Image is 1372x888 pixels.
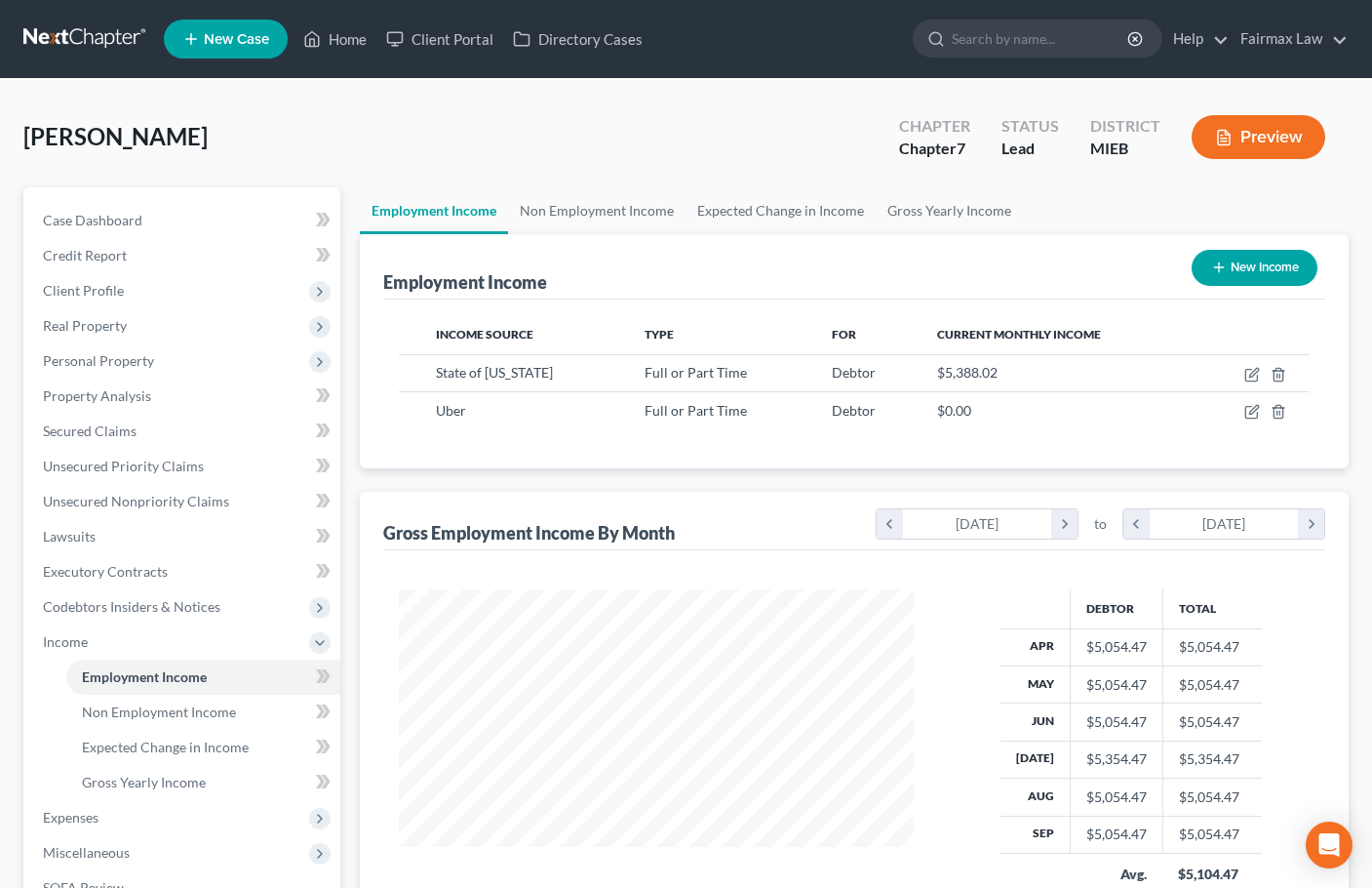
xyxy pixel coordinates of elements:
td: $5,054.47 [1162,704,1262,741]
span: Credit Report [43,247,127,263]
i: chevron_right [1051,509,1078,539]
th: Apr [1000,628,1071,666]
div: District [1090,115,1160,138]
a: Gross Yearly Income [66,765,340,800]
div: Chapter [899,138,970,160]
span: Current Monthly Income [937,327,1101,342]
a: Help [1163,21,1229,57]
div: $5,354.47 [1086,749,1147,769]
div: $5,054.47 [1086,825,1147,844]
span: Employment Income [82,668,207,685]
a: Fairmax Law [1231,21,1348,57]
div: [DATE] [903,509,1052,539]
a: Case Dashboard [27,203,340,238]
i: chevron_left [1123,509,1150,539]
span: Lawsuits [43,528,96,545]
th: Sep [1000,816,1071,853]
span: $5,388.02 [937,364,998,381]
span: Personal Property [43,352,154,369]
th: Total [1162,589,1262,628]
i: chevron_right [1298,509,1324,539]
div: Employment Income [383,270,547,294]
a: Unsecured Nonpriority Claims [27,484,340,519]
span: Client Profile [43,282,124,299]
span: Codebtors Insiders & Notices [43,598,220,615]
span: New Case [204,32,269,47]
span: State of [US_STATE] [436,364,553,381]
input: Search by name... [952,20,1130,57]
td: $5,354.47 [1162,741,1262,778]
a: Credit Report [27,238,340,273]
div: $5,054.47 [1086,637,1147,657]
th: Debtor [1070,589,1162,628]
span: to [1094,514,1107,534]
div: Open Intercom Messenger [1306,822,1352,868]
span: Non Employment Income [82,704,236,720]
span: Debtor [832,402,876,419]
div: Gross Employment Income By Month [383,521,675,545]
span: Secured Claims [43,423,137,439]
span: Uber [436,402,466,419]
a: Employment Income [66,660,340,695]
a: Client Portal [376,21,503,57]
span: Income [43,633,88,650]
span: 7 [957,139,965,157]
button: New Income [1192,250,1317,286]
div: Lead [1001,138,1059,160]
th: Aug [1000,779,1071,816]
a: Employment Income [360,187,508,234]
div: $5,054.47 [1086,712,1147,732]
th: May [1000,666,1071,703]
span: For [832,327,856,342]
a: Non Employment Income [508,187,686,234]
a: Executory Contracts [27,554,340,589]
td: $5,054.47 [1162,816,1262,853]
a: Unsecured Priority Claims [27,449,340,484]
td: $5,054.47 [1162,628,1262,666]
span: Executory Contracts [43,563,168,580]
td: $5,054.47 [1162,666,1262,703]
span: Unsecured Nonpriority Claims [43,493,229,509]
span: Property Analysis [43,387,151,404]
span: Gross Yearly Income [82,774,206,790]
div: $5,104.47 [1178,865,1246,884]
span: Case Dashboard [43,212,142,228]
a: Non Employment Income [66,695,340,730]
span: Income Source [436,327,533,342]
span: $0.00 [937,402,971,419]
span: [PERSON_NAME] [23,122,208,150]
a: Gross Yearly Income [876,187,1023,234]
div: Avg. [1085,865,1147,884]
a: Home [294,21,376,57]
span: Debtor [832,364,876,381]
button: Preview [1192,115,1325,159]
a: Lawsuits [27,519,340,554]
th: Jun [1000,704,1071,741]
td: $5,054.47 [1162,779,1262,816]
span: Unsecured Priority Claims [43,458,204,474]
a: Directory Cases [503,21,652,57]
a: Expected Change in Income [686,187,876,234]
span: Miscellaneous [43,844,130,861]
span: Full or Part Time [645,402,747,419]
div: MIEB [1090,138,1160,160]
span: Type [645,327,674,342]
div: $5,054.47 [1086,675,1147,695]
div: $5,054.47 [1086,787,1147,807]
a: Secured Claims [27,414,340,449]
span: Expected Change in Income [82,739,249,755]
div: Chapter [899,115,970,138]
a: Expected Change in Income [66,730,340,765]
div: [DATE] [1150,509,1299,539]
div: Status [1001,115,1059,138]
a: Property Analysis [27,379,340,414]
span: Expenses [43,809,98,826]
i: chevron_left [877,509,903,539]
th: [DATE] [1000,741,1071,778]
span: Real Property [43,317,127,334]
span: Full or Part Time [645,364,747,381]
